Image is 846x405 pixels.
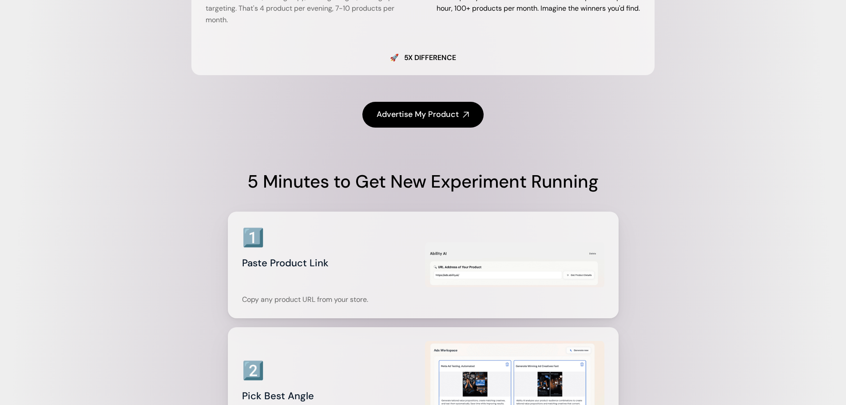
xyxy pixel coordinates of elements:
h1: 5 Minutes to Get New Experiment Running [228,169,619,194]
a: Advertise My Product [362,102,484,127]
h3: 2️⃣ [242,358,264,383]
p: Copy any product URL from your store. [242,294,421,305]
h5: 🚀 5x difference [206,52,641,63]
span: Paste Product Link [242,257,329,269]
h3: 1️⃣ [242,225,264,250]
h4: Advertise My Product [377,109,459,120]
h3: Pick Best Angle [242,387,421,405]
